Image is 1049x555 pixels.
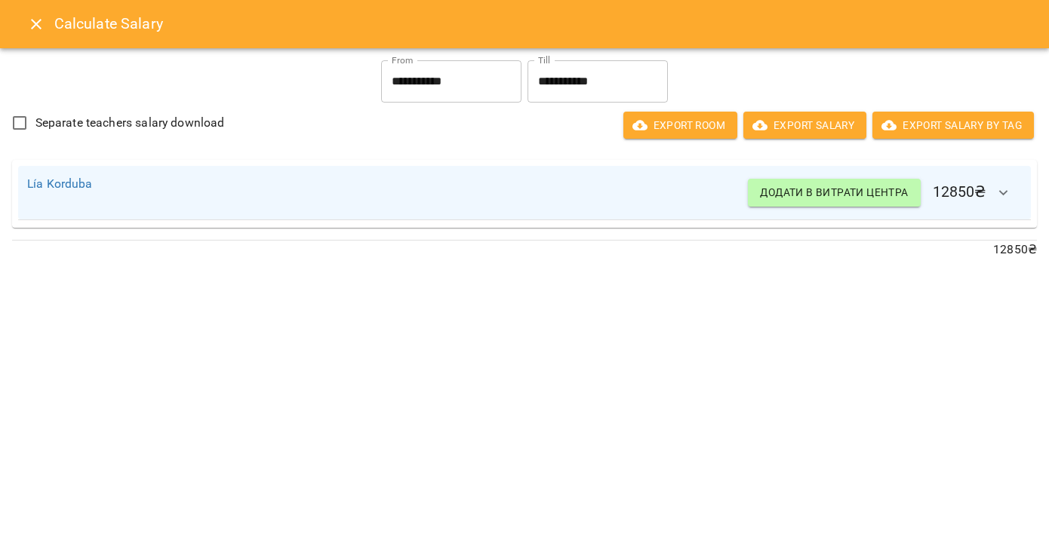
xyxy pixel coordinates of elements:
[872,112,1034,139] button: Export Salary by Tag
[18,6,54,42] button: Close
[27,176,93,191] a: Lía Korduba
[748,175,1022,211] h6: 12850 ₴
[884,116,1022,134] span: Export Salary by Tag
[635,116,725,134] span: Export room
[623,112,737,139] button: Export room
[755,116,854,134] span: Export Salary
[12,241,1037,259] p: 12850 ₴
[743,112,866,139] button: Export Salary
[760,183,908,201] span: Додати в витрати центра
[748,179,920,206] button: Додати в витрати центра
[35,114,225,132] span: Separate teachers salary download
[54,12,1031,35] h6: Calculate Salary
